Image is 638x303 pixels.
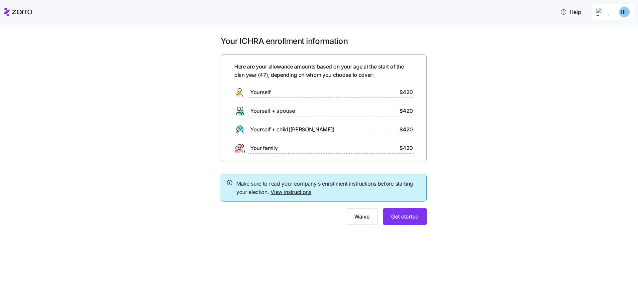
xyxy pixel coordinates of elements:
button: Waive [346,208,378,225]
span: Yourself + spouse [250,107,295,115]
span: $420 [399,88,413,96]
span: Here are your allowance amounts based on your age at the start of the plan year ( 47 ), depending... [234,63,413,79]
span: $420 [399,144,413,152]
span: Your family [250,144,277,152]
button: Help [555,5,586,19]
span: Help [560,8,581,16]
span: $420 [399,107,413,115]
img: Employer logo [596,8,609,16]
button: Get started [383,208,427,225]
span: Make sure to read your company's enrollment instructions before starting your election. [236,180,421,196]
span: $420 [399,125,413,134]
h1: Your ICHRA enrollment information [221,36,427,46]
img: 96cb5a6b6735aca78c21fdbc50c0fee7 [619,7,630,17]
span: Get started [391,213,419,221]
span: Yourself + child([PERSON_NAME]) [250,125,335,134]
span: Yourself [250,88,270,96]
a: View instructions [270,189,311,195]
span: Waive [354,213,370,221]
